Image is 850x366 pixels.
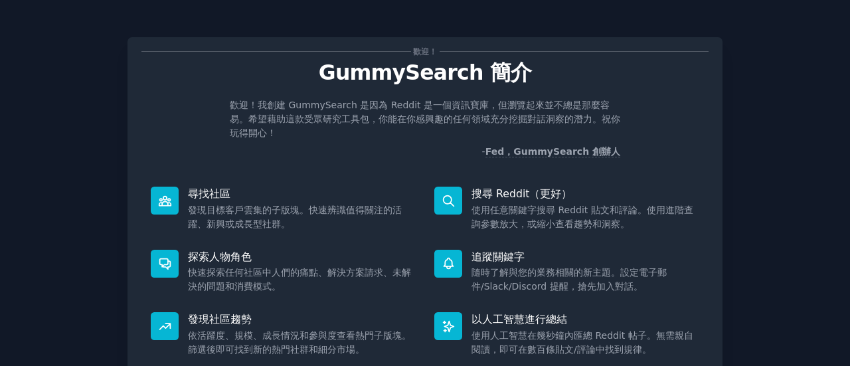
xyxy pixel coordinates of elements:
font: GummySearch 簡介 [319,60,531,84]
font: - [482,146,485,157]
font: 使用任意關鍵字搜尋 Reddit 貼文和評論。使用進階查詢參數放大，或縮小查看趨勢和洞察。 [471,205,693,229]
font: 歡迎！ [413,47,437,56]
font: 依活躍度、規模、成長情況和參與度查看熱門子版塊。篩選後即可找到新的熱門社群和細分市場。 [188,330,411,355]
font: 快速探索任何社區中人們的痛點、解決方案請求、未解決的問題和消費模式。 [188,267,411,292]
font: 搜尋 Reddit（更好） [471,187,572,200]
font: 尋找社區 [188,187,230,200]
font: 追蹤關鍵字 [471,250,525,263]
font: 以人工智慧進行總結 [471,313,567,325]
font: 發現目標客戶雲集的子版塊。快速辨識值得關注的活躍、新興或成長型社群。 [188,205,402,229]
font: 歡迎！我創建 GummySearch 是因為 Reddit 是一個資訊寶庫，但瀏覽起來並不總是那麼容易。希望藉助這款受眾研究工具包，你能在你感興趣的任何領域充分挖掘對話洞察的潛力。祝你玩得開心！ [230,100,620,138]
font: 使用人工智慧在幾秒鐘內匯總 Reddit 帖子。無需親自閱讀，即可在數百條貼文/評論中找到規律。 [471,330,693,355]
font: 隨時了解與您的業務相關的新主題。設定電子郵件/Slack/Discord 提醒，搶先加入對話。 [471,267,667,292]
font: 探索人物角色 [188,250,252,263]
a: Fed，GummySearch 創辦人 [485,146,620,157]
font: 發現社區趨勢 [188,313,252,325]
